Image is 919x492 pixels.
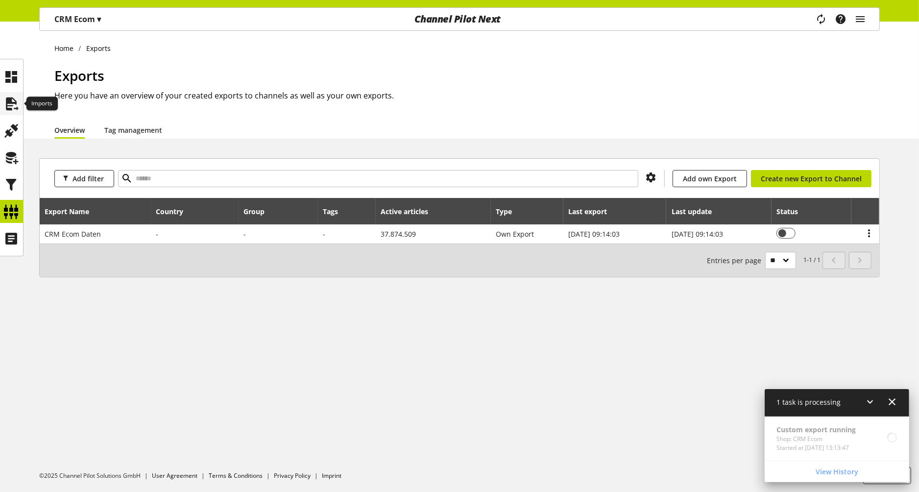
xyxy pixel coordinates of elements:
span: Add filter [73,173,104,184]
span: 1 task is processing [776,397,841,407]
span: Own Export [496,229,534,239]
span: [DATE] 09:14:03 [672,229,723,239]
a: Add own Export [673,170,747,187]
a: Imprint [322,471,341,480]
span: Add own Export [683,173,737,184]
span: Create new Export to Channel [761,173,862,184]
div: Last update [672,206,722,217]
a: Overview [54,125,85,135]
nav: main navigation [39,7,880,31]
p: CRM Ecom [54,13,101,25]
div: Export Name [45,206,99,217]
span: - [156,229,158,239]
div: Type [496,206,522,217]
div: Tags [323,206,338,217]
li: ©2025 Channel Pilot Solutions GmbH [39,471,152,480]
small: 1-1 / 1 [707,252,821,269]
div: Last export [568,206,617,217]
div: Status [776,206,808,217]
span: 37.874.509 [381,229,416,239]
a: Create new Export to Channel [751,170,871,187]
button: Add filter [54,170,114,187]
span: View History [816,467,858,477]
span: CRM Ecom Daten [45,229,101,239]
div: Group [244,206,275,217]
span: Exports [54,66,104,85]
div: Imports [26,97,58,111]
a: View History [767,463,907,480]
a: Tag management [104,125,162,135]
a: Terms & Conditions [209,471,263,480]
div: Country [156,206,193,217]
a: Privacy Policy [274,471,311,480]
span: ▾ [97,14,101,25]
div: Active articles [381,206,438,217]
span: - [323,229,325,239]
span: [DATE] 09:14:03 [568,229,620,239]
a: User Agreement [152,471,197,480]
h2: Here you have an overview of your created exports to channels as well as your own exports. [54,90,880,101]
span: Entries per page [707,255,765,266]
a: Home [54,43,79,53]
